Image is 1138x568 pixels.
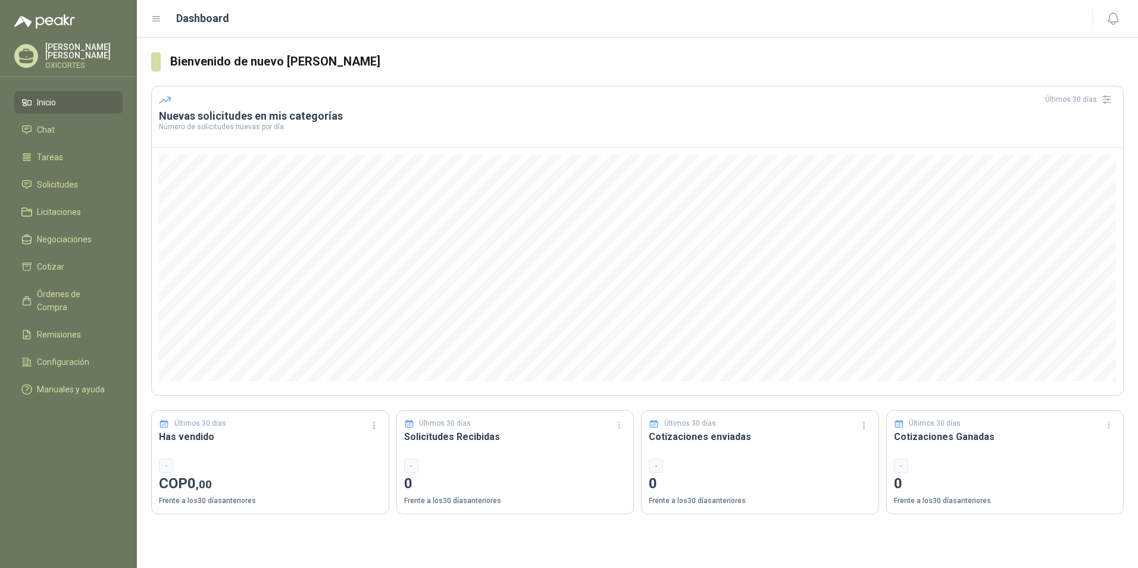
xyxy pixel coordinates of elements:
[1045,90,1116,109] div: Últimos 30 días
[894,495,1117,507] p: Frente a los 30 días anteriores
[37,260,64,273] span: Cotizar
[187,475,212,492] span: 0
[664,418,716,429] p: Últimos 30 días
[14,378,123,401] a: Manuales y ayuda
[159,458,173,473] div: -
[14,283,123,319] a: Órdenes de Compra
[404,429,627,444] h3: Solicitudes Recibidas
[159,473,382,495] p: COP
[894,473,1117,495] p: 0
[649,429,871,444] h3: Cotizaciones enviadas
[14,201,123,223] a: Licitaciones
[894,458,908,473] div: -
[14,323,123,346] a: Remisiones
[37,288,111,314] span: Órdenes de Compra
[196,478,212,491] span: ,00
[14,91,123,114] a: Inicio
[894,429,1117,444] h3: Cotizaciones Ganadas
[37,233,92,246] span: Negociaciones
[404,473,627,495] p: 0
[37,178,78,191] span: Solicitudes
[37,205,81,219] span: Licitaciones
[649,495,871,507] p: Frente a los 30 días anteriores
[37,123,55,136] span: Chat
[649,458,663,473] div: -
[176,10,229,27] h1: Dashboard
[14,146,123,168] a: Tareas
[14,255,123,278] a: Cotizar
[14,173,123,196] a: Solicitudes
[419,418,471,429] p: Últimos 30 días
[37,355,89,369] span: Configuración
[404,495,627,507] p: Frente a los 30 días anteriores
[37,96,56,109] span: Inicio
[159,495,382,507] p: Frente a los 30 días anteriores
[37,151,63,164] span: Tareas
[14,351,123,373] a: Configuración
[45,62,123,69] p: OXICORTES
[14,14,75,29] img: Logo peakr
[45,43,123,60] p: [PERSON_NAME] [PERSON_NAME]
[14,228,123,251] a: Negociaciones
[14,118,123,141] a: Chat
[174,418,226,429] p: Últimos 30 días
[170,52,1124,71] h3: Bienvenido de nuevo [PERSON_NAME]
[649,473,871,495] p: 0
[159,429,382,444] h3: Has vendido
[404,458,418,473] div: -
[37,383,105,396] span: Manuales y ayuda
[909,418,961,429] p: Últimos 30 días
[37,328,81,341] span: Remisiones
[159,109,1116,123] h3: Nuevas solicitudes en mis categorías
[159,123,1116,130] p: Número de solicitudes nuevas por día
